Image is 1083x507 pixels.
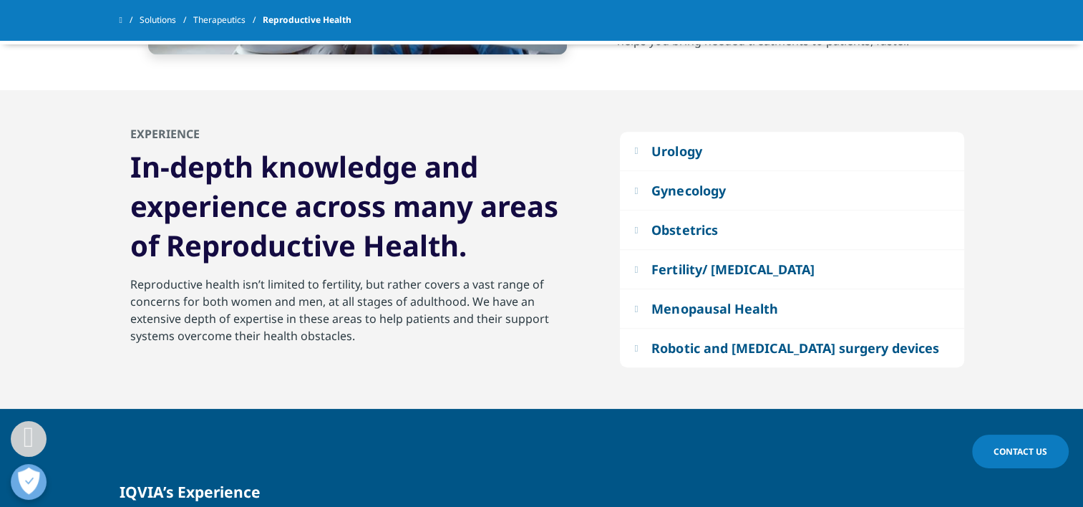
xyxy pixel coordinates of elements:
[130,147,588,276] h3: In-depth knowledge and experience across many areas of Reproductive Health.
[994,445,1047,458] span: Contact Us
[120,482,748,502] h2: IQVIA’s Experience
[140,7,193,33] a: Solutions
[620,211,964,249] button: Obstetrics
[620,329,964,367] button: Robotic and [MEDICAL_DATA] surgery devices
[263,7,351,33] span: Reproductive Health
[130,276,588,373] div: Reproductive health isn’t limited to fertility, but rather covers a vast range of concerns for bo...
[651,339,938,357] div: Robotic and [MEDICAL_DATA] surgery devices
[620,289,964,328] button: Menopausal Health
[972,435,1069,468] a: Contact Us
[651,261,814,278] div: Fertility/ [MEDICAL_DATA]
[651,182,725,199] div: Gynecology
[620,250,964,289] button: Fertility/ [MEDICAL_DATA]
[11,464,47,500] button: Open Preferences
[193,7,263,33] a: Therapeutics
[130,126,200,147] h2: EXPERIENCE
[651,221,717,238] div: Obstetrics
[620,171,964,210] button: Gynecology
[620,132,964,170] button: Urology
[651,143,701,160] div: Urology
[651,300,777,317] div: Menopausal Health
